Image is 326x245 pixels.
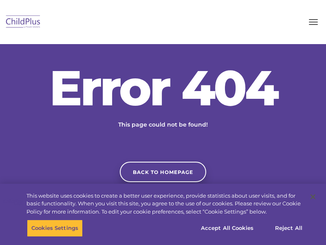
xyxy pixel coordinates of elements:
[4,13,42,32] img: ChildPlus by Procare Solutions
[27,220,83,237] button: Cookies Settings
[196,220,258,237] button: Accept All Cookies
[77,120,249,129] p: This page could not be found!
[26,192,303,216] div: This website uses cookies to create a better user experience, provide statistics about user visit...
[304,188,322,206] button: Close
[120,162,206,182] a: Back to homepage
[41,63,285,112] h2: Error 404
[263,220,314,237] button: Reject All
